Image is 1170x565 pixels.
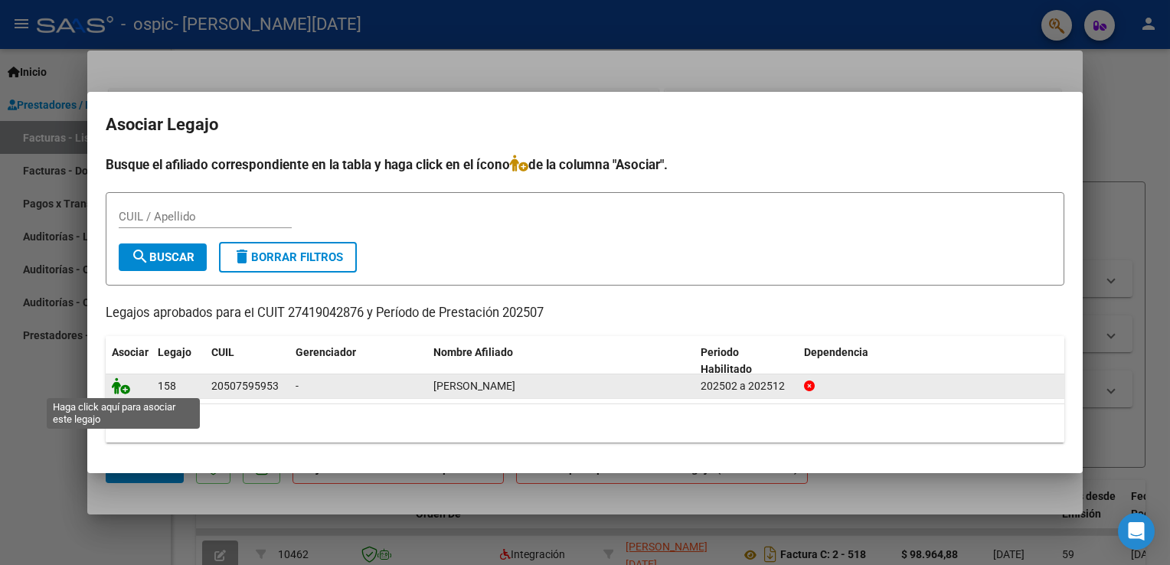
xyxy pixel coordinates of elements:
[152,336,205,387] datatable-header-cell: Legajo
[106,304,1064,323] p: Legajos aprobados para el CUIT 27419042876 y Período de Prestación 202507
[798,336,1065,387] datatable-header-cell: Dependencia
[131,247,149,266] mat-icon: search
[158,380,176,392] span: 158
[106,404,1064,443] div: 1 registros
[433,346,513,358] span: Nombre Afiliado
[233,250,343,264] span: Borrar Filtros
[219,242,357,273] button: Borrar Filtros
[106,155,1064,175] h4: Busque el afiliado correspondiente en la tabla y haga click en el ícono de la columna "Asociar".
[106,336,152,387] datatable-header-cell: Asociar
[211,346,234,358] span: CUIL
[694,336,798,387] datatable-header-cell: Periodo Habilitado
[296,380,299,392] span: -
[427,336,694,387] datatable-header-cell: Nombre Afiliado
[804,346,868,358] span: Dependencia
[1118,513,1155,550] div: Open Intercom Messenger
[106,110,1064,139] h2: Asociar Legajo
[701,377,792,395] div: 202502 a 202512
[233,247,251,266] mat-icon: delete
[119,243,207,271] button: Buscar
[296,346,356,358] span: Gerenciador
[131,250,194,264] span: Buscar
[701,346,752,376] span: Periodo Habilitado
[433,380,515,392] span: GIRALDI MATIAS JESUS
[289,336,427,387] datatable-header-cell: Gerenciador
[205,336,289,387] datatable-header-cell: CUIL
[211,377,279,395] div: 20507595953
[112,346,149,358] span: Asociar
[158,346,191,358] span: Legajo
